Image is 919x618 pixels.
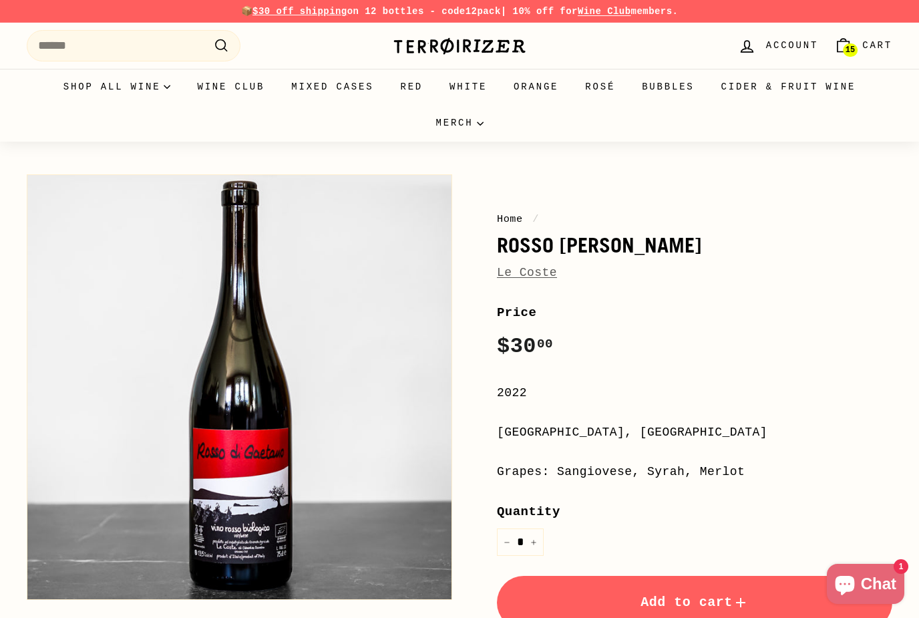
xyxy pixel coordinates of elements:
sup: 00 [537,337,553,351]
span: / [529,213,542,225]
a: White [436,69,500,105]
span: $30 off shipping [252,6,347,17]
a: Mixed Cases [278,69,387,105]
nav: breadcrumbs [497,211,892,227]
a: Cider & Fruit Wine [708,69,870,105]
a: Account [730,26,826,65]
button: Increase item quantity by one [524,528,544,556]
div: 2022 [497,383,892,403]
label: Quantity [497,502,892,522]
div: [GEOGRAPHIC_DATA], [GEOGRAPHIC_DATA] [497,423,892,442]
p: 📦 on 12 bottles - code | 10% off for members. [27,4,892,19]
label: Price [497,303,892,323]
h1: Rosso [PERSON_NAME] [497,234,892,257]
a: Red [387,69,436,105]
span: Account [766,38,818,53]
a: Home [497,213,523,225]
button: Reduce item quantity by one [497,528,517,556]
inbox-online-store-chat: Shopify online store chat [823,564,908,607]
span: 15 [846,45,855,55]
input: quantity [497,528,544,556]
a: Rosé [572,69,628,105]
span: Cart [862,38,892,53]
summary: Merch [422,105,496,141]
span: Add to cart [640,595,749,610]
a: Wine Club [578,6,631,17]
strong: 12pack [466,6,501,17]
summary: Shop all wine [50,69,184,105]
a: Orange [500,69,572,105]
a: Wine Club [184,69,278,105]
span: $30 [497,334,553,359]
div: Grapes: Sangiovese, Syrah, Merlot [497,462,892,482]
a: Bubbles [628,69,707,105]
a: Cart [826,26,900,65]
a: Le Coste [497,266,557,279]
